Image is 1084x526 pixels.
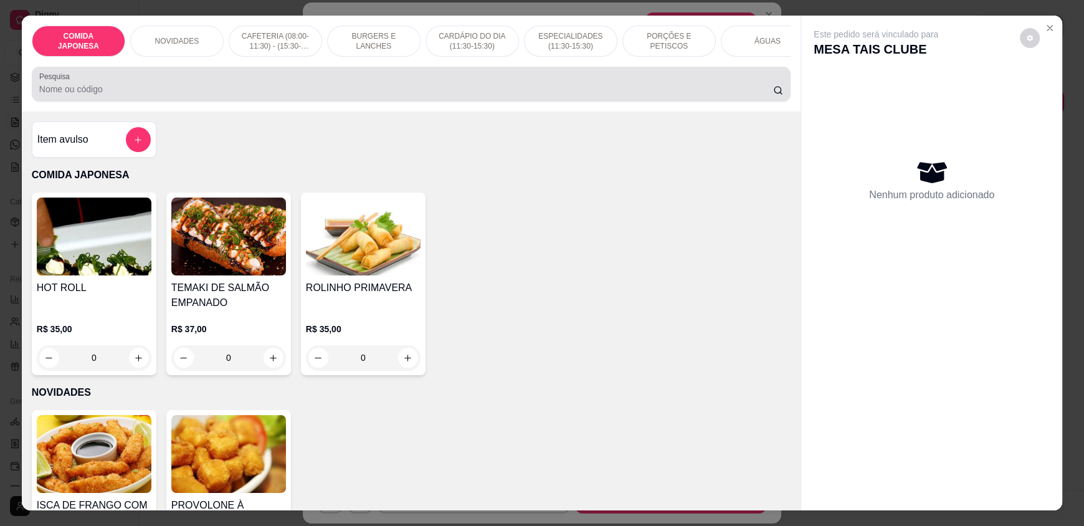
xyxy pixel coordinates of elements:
p: MESA TAIS CLUBE [814,41,938,58]
img: product-image [171,415,286,493]
p: CARDÁPIO DO DIA (11:30-15:30) [436,31,508,51]
p: PORÇÕES E PETISCOS [633,31,705,51]
img: product-image [171,198,286,275]
button: decrease-product-quantity [174,348,194,368]
button: add-separate-item [126,127,151,152]
p: NOVIDADES [155,36,199,46]
p: BURGERS E LANCHES [338,31,410,51]
p: COMIDA JAPONESA [42,31,115,51]
p: R$ 35,00 [37,323,151,335]
button: increase-product-quantity [129,348,149,368]
h4: ROLINHO PRIMAVERA [306,280,421,295]
button: increase-product-quantity [264,348,283,368]
img: product-image [37,415,151,493]
p: R$ 35,00 [306,323,421,335]
img: product-image [306,198,421,275]
button: Close [1040,18,1060,38]
p: ESPECIALIDADES (11:30-15:30) [535,31,607,51]
p: Este pedido será vinculado para [814,28,938,41]
p: ÁGUAS [754,36,781,46]
h4: Item avulso [37,132,88,147]
p: CAFETERIA (08:00-11:30) - (15:30-18:00) [239,31,311,51]
p: Nenhum produto adicionado [869,188,994,203]
img: product-image [37,198,151,275]
input: Pesquisa [39,83,774,95]
p: COMIDA JAPONESA [32,168,791,183]
button: decrease-product-quantity [1020,28,1040,48]
p: NOVIDADES [32,385,791,400]
button: decrease-product-quantity [39,348,59,368]
h4: TEMAKI DE SALMÃO EMPANADO [171,280,286,310]
p: R$ 37,00 [171,323,286,335]
h4: HOT ROLL [37,280,151,295]
label: Pesquisa [39,71,74,82]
